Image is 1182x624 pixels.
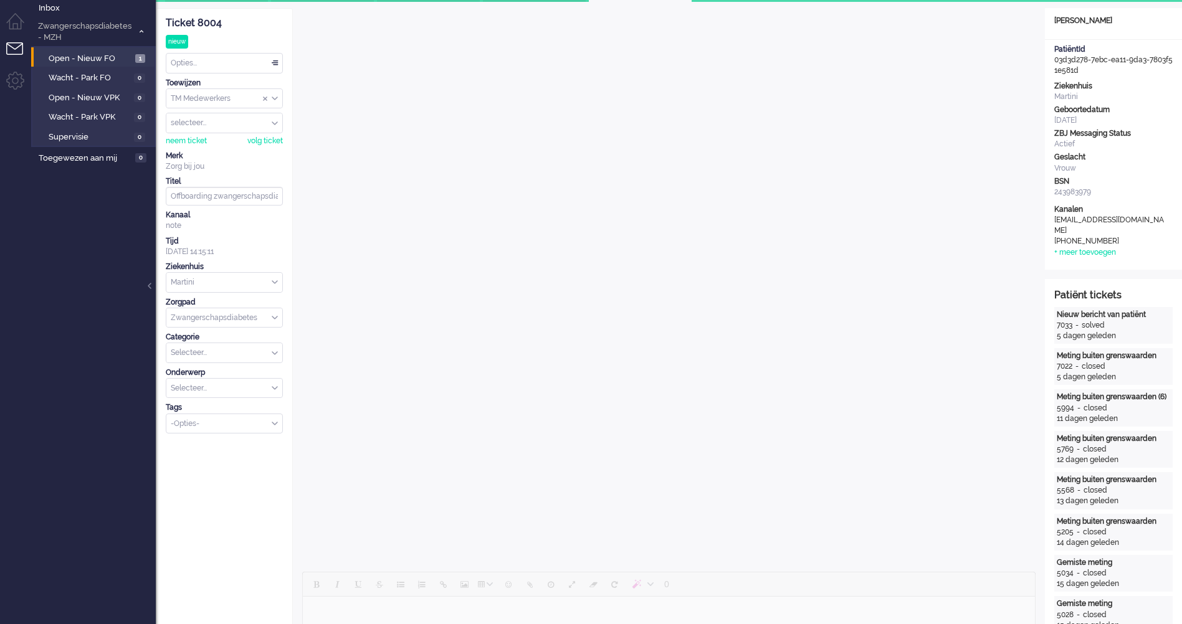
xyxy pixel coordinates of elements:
[1057,310,1170,320] div: Nieuw bericht van patiënt
[166,402,283,413] div: Tags
[166,161,283,172] div: Zorg bij jou
[166,210,283,220] div: Kanaal
[166,78,283,88] div: Toewijzen
[1054,81,1173,92] div: Ziekenhuis
[1074,610,1083,620] div: -
[1084,403,1107,414] div: closed
[134,133,145,142] span: 0
[1054,247,1116,258] div: + meer toevoegen
[1054,44,1173,55] div: PatiëntId
[6,42,34,70] li: Tickets menu
[166,262,283,272] div: Ziekenhuis
[1054,187,1173,197] div: 243983979
[1054,152,1173,163] div: Geslacht
[1072,361,1082,372] div: -
[1057,475,1170,485] div: Meting buiten grenswaarden
[1083,444,1107,455] div: closed
[1072,320,1082,331] div: -
[36,51,155,65] a: Open - Nieuw FO 1
[1054,288,1173,303] div: Patiënt tickets
[36,90,155,104] a: Open - Nieuw VPK 0
[1057,516,1170,527] div: Meting buiten grenswaarden
[166,220,283,231] div: note
[49,72,131,84] span: Wacht - Park FO
[39,153,131,164] span: Toegewezen aan mij
[1057,537,1170,548] div: 14 dagen geleden
[36,21,133,44] span: Zwangerschapsdiabetes - MZH
[1083,610,1107,620] div: closed
[1054,115,1173,126] div: [DATE]
[1057,598,1170,609] div: Gemiste meting
[1045,16,1182,26] div: [PERSON_NAME]
[49,111,131,123] span: Wacht - Park VPK
[166,236,283,247] div: Tijd
[166,332,283,343] div: Categorie
[1054,128,1173,139] div: ZBJ Messaging Status
[36,130,155,143] a: Supervisie 0
[166,236,283,257] div: [DATE] 14:15:11
[1057,455,1170,465] div: 12 dagen geleden
[6,13,34,41] li: Dashboard menu
[1057,320,1072,331] div: 7033
[36,151,156,164] a: Toegewezen aan mij 0
[1054,105,1173,115] div: Geboortedatum
[247,136,283,146] div: volg ticket
[1054,163,1173,174] div: Vrouw
[1074,444,1083,455] div: -
[1082,320,1105,331] div: solved
[166,367,283,378] div: Onderwerp
[1083,527,1107,537] div: closed
[1057,392,1170,402] div: Meting buiten grenswaarden (6)
[166,113,283,133] div: Assign User
[166,297,283,308] div: Zorgpad
[1057,361,1072,372] div: 7022
[36,1,156,14] a: Inbox
[5,5,727,27] body: Rich Text Area. Press ALT-0 for help.
[1083,568,1107,579] div: closed
[1057,485,1074,496] div: 5568
[1057,351,1170,361] div: Meting buiten grenswaarden
[1082,361,1105,372] div: closed
[1057,444,1074,455] div: 5769
[39,2,156,14] span: Inbox
[134,93,145,103] span: 0
[166,16,283,31] div: Ticket 8004
[166,176,283,187] div: Titel
[49,53,132,65] span: Open - Nieuw FO
[49,131,131,143] span: Supervisie
[1054,236,1166,247] div: [PHONE_NUMBER]
[1054,92,1173,102] div: Martini
[1057,496,1170,506] div: 13 dagen geleden
[1084,485,1107,496] div: closed
[166,35,188,49] div: nieuw
[134,73,145,83] span: 0
[1054,204,1173,215] div: Kanalen
[49,92,131,104] span: Open - Nieuw VPK
[1057,414,1170,424] div: 11 dagen geleden
[1057,579,1170,589] div: 15 dagen geleden
[6,72,34,100] li: Admin menu
[1045,44,1182,76] div: 03d3d278-7ebc-ea11-9da3-7803f51e581d
[1057,610,1074,620] div: 5028
[166,151,283,161] div: Merk
[1074,527,1083,537] div: -
[135,153,146,163] span: 0
[1074,568,1083,579] div: -
[1054,139,1173,149] div: Actief
[166,88,283,109] div: Assign Group
[1057,372,1170,382] div: 5 dagen geleden
[36,70,155,84] a: Wacht - Park FO 0
[36,110,155,123] a: Wacht - Park VPK 0
[166,414,283,434] div: Select Tags
[135,54,145,64] span: 1
[1057,403,1074,414] div: 5994
[1057,568,1074,579] div: 5034
[1074,403,1084,414] div: -
[1057,331,1170,341] div: 5 dagen geleden
[1057,557,1170,568] div: Gemiste meting
[1057,527,1074,537] div: 5205
[1074,485,1084,496] div: -
[1057,433,1170,444] div: Meting buiten grenswaarden
[166,136,207,146] div: neem ticket
[1054,176,1173,187] div: BSN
